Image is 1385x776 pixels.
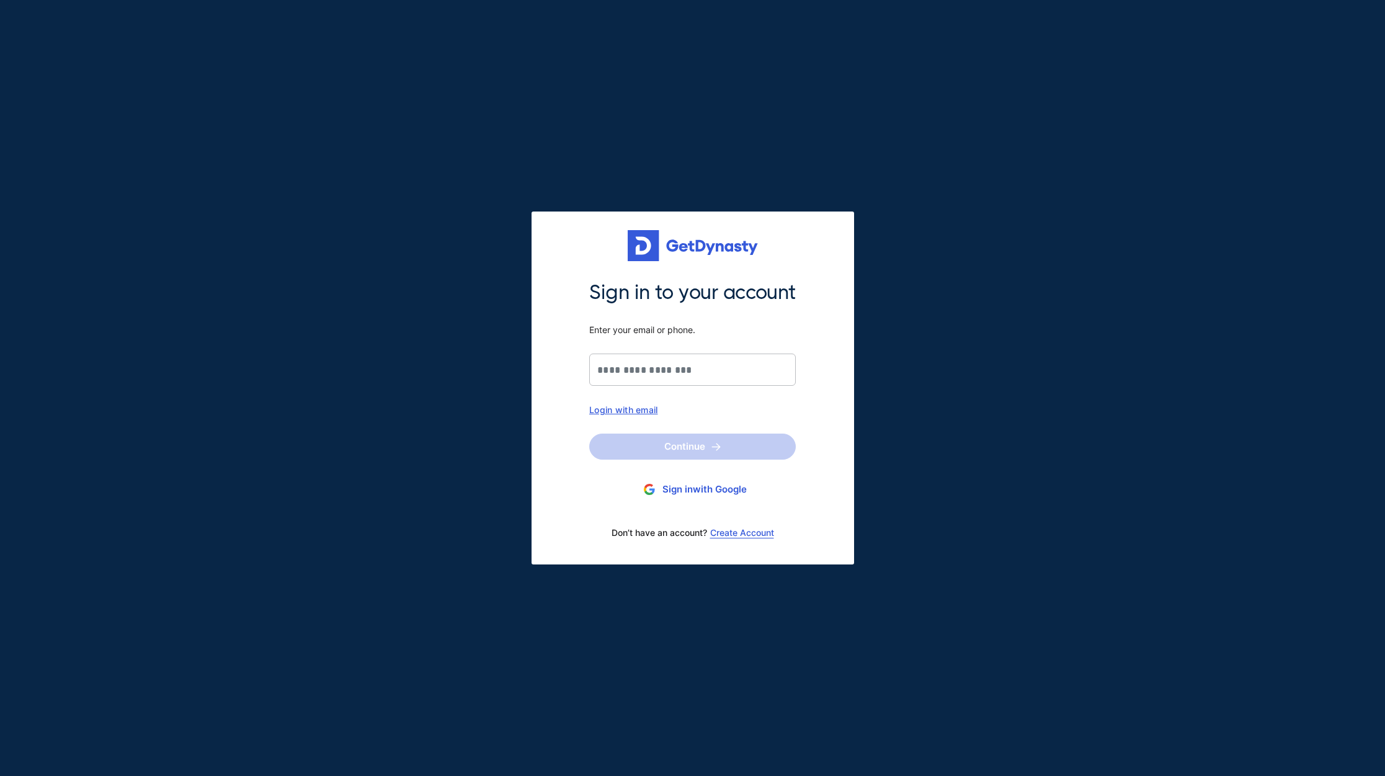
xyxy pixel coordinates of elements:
[628,230,758,261] img: Get started for free with Dynasty Trust Company
[589,404,796,415] div: Login with email
[589,520,796,546] div: Don’t have an account?
[589,324,796,336] span: Enter your email or phone.
[710,528,774,538] a: Create Account
[589,280,796,306] span: Sign in to your account
[589,478,796,501] button: Sign inwith Google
